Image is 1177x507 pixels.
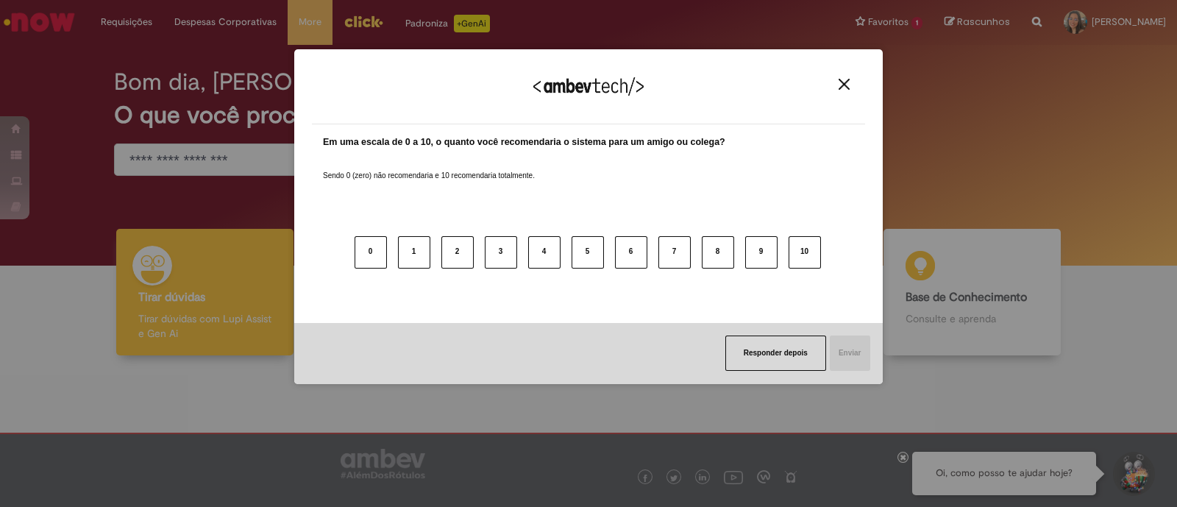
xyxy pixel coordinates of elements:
button: 2 [441,236,474,269]
button: 8 [702,236,734,269]
button: Responder depois [725,336,826,371]
button: 5 [572,236,604,269]
button: 6 [615,236,647,269]
button: 3 [485,236,517,269]
button: 1 [398,236,430,269]
button: 4 [528,236,561,269]
img: Logo Ambevtech [533,77,644,96]
button: 0 [355,236,387,269]
button: 7 [658,236,691,269]
label: Sendo 0 (zero) não recomendaria e 10 recomendaria totalmente. [323,153,535,181]
img: Close [839,79,850,90]
button: Close [834,78,854,91]
button: 10 [789,236,821,269]
button: 9 [745,236,778,269]
label: Em uma escala de 0 a 10, o quanto você recomendaria o sistema para um amigo ou colega? [323,135,725,149]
